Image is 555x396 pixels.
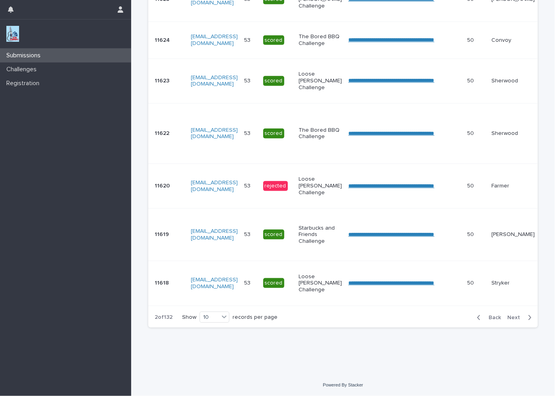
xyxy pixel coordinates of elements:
p: Loose [PERSON_NAME] Challenge [299,71,342,91]
div: scored [263,76,284,86]
p: records per page [233,314,277,321]
p: Loose [PERSON_NAME] Challenge [299,273,342,293]
p: Stryker [491,280,546,287]
p: The Bored BBQ Challenge [299,33,342,47]
p: 11618 [155,278,171,287]
p: 53 [244,181,252,189]
p: Registration [3,80,46,87]
a: [EMAIL_ADDRESS][DOMAIN_NAME] [191,75,238,87]
p: Show [182,314,196,321]
p: 50 [468,230,476,238]
button: Back [471,314,504,321]
a: [EMAIL_ADDRESS][DOMAIN_NAME] [191,127,238,140]
p: 11623 [155,76,171,84]
a: [EMAIL_ADDRESS][DOMAIN_NAME] [191,228,238,241]
p: Sherwood [491,78,546,84]
p: 53 [244,76,252,84]
p: Submissions [3,52,47,59]
p: 53 [244,278,252,287]
p: 50 [468,278,476,287]
div: rejected [263,181,288,191]
a: Powered By Stacker [323,382,363,387]
img: jxsLJbdS1eYBI7rVAS4p [6,26,19,42]
div: scored [263,230,284,240]
p: Sherwood [491,130,546,137]
a: [EMAIL_ADDRESS][DOMAIN_NAME] [191,277,238,289]
div: scored [263,278,284,288]
p: 53 [244,129,252,137]
a: [EMAIL_ADDRESS][DOMAIN_NAME] [191,180,238,192]
span: Back [484,315,501,320]
button: Next [504,314,538,321]
p: 53 [244,230,252,238]
p: 53 [244,35,252,44]
p: 11619 [155,230,171,238]
p: The Bored BBQ Challenge [299,127,342,140]
p: 11624 [155,35,171,44]
p: 2 of 132 [148,308,179,327]
p: 50 [468,129,476,137]
p: Convoy [491,37,546,44]
p: Loose [PERSON_NAME] Challenge [299,176,342,196]
span: Next [507,315,525,320]
p: [PERSON_NAME] [491,231,546,238]
p: 50 [468,76,476,84]
p: 11620 [155,181,171,189]
p: Starbucks and Friends Challenge [299,225,342,245]
p: 11622 [155,129,171,137]
p: Farmer [491,183,546,189]
a: [EMAIL_ADDRESS][DOMAIN_NAME] [191,34,238,46]
div: 10 [200,313,219,322]
div: scored [263,35,284,45]
p: 50 [468,35,476,44]
p: 50 [468,181,476,189]
p: Challenges [3,66,43,73]
div: scored [263,129,284,139]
